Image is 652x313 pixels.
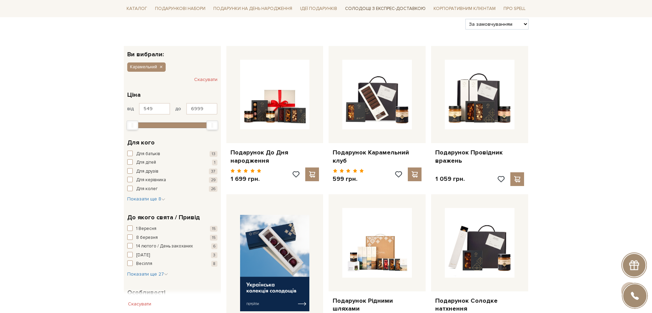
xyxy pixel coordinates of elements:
input: Ціна [139,103,170,115]
span: Каталог [124,3,150,14]
span: 8 [211,261,217,267]
span: Для друзів [136,168,158,175]
button: 1 Вересня 15 [127,225,217,232]
span: Для колег [136,186,158,193]
button: Для дітей 1 [127,159,217,166]
button: Весілля 8 [127,260,217,267]
span: Про Spell [501,3,528,14]
span: Для кого [127,138,155,147]
span: Ціна [127,90,141,100]
span: 14 лютого / День закоханих [136,243,193,250]
span: Карамельний [130,64,157,70]
span: 8 березня [136,234,158,241]
img: banner [240,215,310,311]
button: Для батьків 13 [127,151,217,158]
a: Подарунок Карамельний клуб [333,149,422,165]
span: 37 [209,169,217,174]
span: Весілля [136,260,152,267]
span: [DATE] [136,252,150,259]
a: Подарунок До Дня народження [230,149,319,165]
button: [DATE] 3 [127,252,217,259]
button: Для колег 26 [127,186,217,193]
span: 1 [212,160,217,165]
span: Подарункові набори [152,3,208,14]
div: Min [127,120,138,130]
a: Подарунок Рідними шляхами [333,297,422,313]
span: 15 [210,226,217,232]
span: Ідеї подарунків [297,3,340,14]
button: Показати ще 8 [127,196,165,202]
a: Подарунок Солодке натхнення [435,297,524,313]
span: Для керівника [136,177,166,184]
span: Для дітей [136,159,156,166]
span: 1 Вересня [136,225,156,232]
span: До якого свята / Привід [127,213,200,222]
div: Ви вибрали: [124,46,221,57]
span: 3 [211,252,217,258]
a: Солодощі з експрес-доставкою [342,3,428,14]
span: Показати ще 8 [127,196,165,202]
p: 1 059 грн. [435,175,465,183]
span: Подарунки на День народження [211,3,295,14]
button: Для друзів 37 [127,168,217,175]
button: Скасувати [194,74,217,85]
span: 29 [209,177,217,183]
a: Корпоративним клієнтам [431,3,498,14]
div: Max [206,120,218,130]
p: 599 грн. [333,175,364,183]
span: 26 [209,186,217,192]
span: до [175,106,181,112]
button: Карамельний [127,62,166,71]
button: Скасувати [124,299,155,310]
button: Для керівника 29 [127,177,217,184]
input: Ціна [186,103,217,115]
button: Показати ще 27 [127,271,168,278]
span: 15 [210,235,217,241]
button: 8 березня 15 [127,234,217,241]
span: 6 [211,243,217,249]
span: Для батьків [136,151,160,158]
p: 1 699 грн. [230,175,262,183]
span: Особливості [127,288,165,297]
span: 13 [210,151,217,157]
button: 14 лютого / День закоханих 6 [127,243,217,250]
span: від [127,106,134,112]
a: Подарунок Провідник вражень [435,149,524,165]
